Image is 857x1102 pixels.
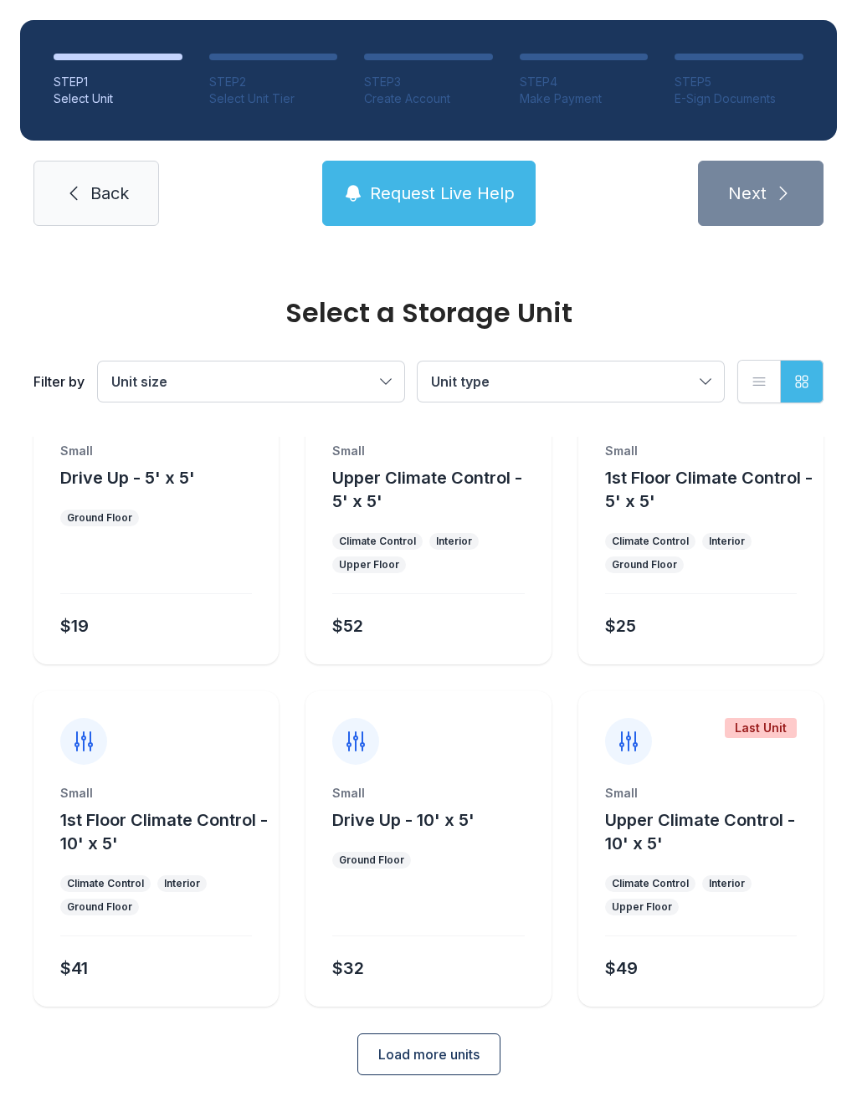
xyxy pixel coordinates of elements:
[67,877,144,890] div: Climate Control
[54,90,182,107] div: Select Unit
[709,877,745,890] div: Interior
[60,468,195,488] span: Drive Up - 5' x 5'
[60,614,89,638] div: $19
[332,810,475,830] span: Drive Up - 10' x 5'
[67,900,132,914] div: Ground Floor
[605,614,636,638] div: $25
[332,785,524,802] div: Small
[378,1044,480,1064] span: Load more units
[67,511,132,525] div: Ground Floor
[431,373,490,390] span: Unit type
[612,877,689,890] div: Climate Control
[520,74,649,90] div: STEP 4
[728,182,767,205] span: Next
[364,74,493,90] div: STEP 3
[612,535,689,548] div: Climate Control
[605,443,797,459] div: Small
[33,372,85,392] div: Filter by
[709,535,745,548] div: Interior
[520,90,649,107] div: Make Payment
[364,90,493,107] div: Create Account
[332,808,475,832] button: Drive Up - 10' x 5'
[612,900,672,914] div: Upper Floor
[332,468,522,511] span: Upper Climate Control - 5' x 5'
[605,466,817,513] button: 1st Floor Climate Control - 5' x 5'
[725,718,797,738] div: Last Unit
[612,558,677,572] div: Ground Floor
[33,300,824,326] div: Select a Storage Unit
[605,468,813,511] span: 1st Floor Climate Control - 5' x 5'
[60,466,195,489] button: Drive Up - 5' x 5'
[339,558,399,572] div: Upper Floor
[332,614,363,638] div: $52
[418,361,724,402] button: Unit type
[370,182,515,205] span: Request Live Help
[675,74,803,90] div: STEP 5
[605,785,797,802] div: Small
[60,810,268,853] span: 1st Floor Climate Control - 10' x 5'
[339,853,404,867] div: Ground Floor
[209,74,338,90] div: STEP 2
[60,443,252,459] div: Small
[605,956,638,980] div: $49
[98,361,404,402] button: Unit size
[111,373,167,390] span: Unit size
[675,90,803,107] div: E-Sign Documents
[90,182,129,205] span: Back
[339,535,416,548] div: Climate Control
[605,810,795,853] span: Upper Climate Control - 10' x 5'
[60,785,252,802] div: Small
[54,74,182,90] div: STEP 1
[332,443,524,459] div: Small
[332,466,544,513] button: Upper Climate Control - 5' x 5'
[332,956,364,980] div: $32
[209,90,338,107] div: Select Unit Tier
[60,808,272,855] button: 1st Floor Climate Control - 10' x 5'
[605,808,817,855] button: Upper Climate Control - 10' x 5'
[436,535,472,548] div: Interior
[60,956,88,980] div: $41
[164,877,200,890] div: Interior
